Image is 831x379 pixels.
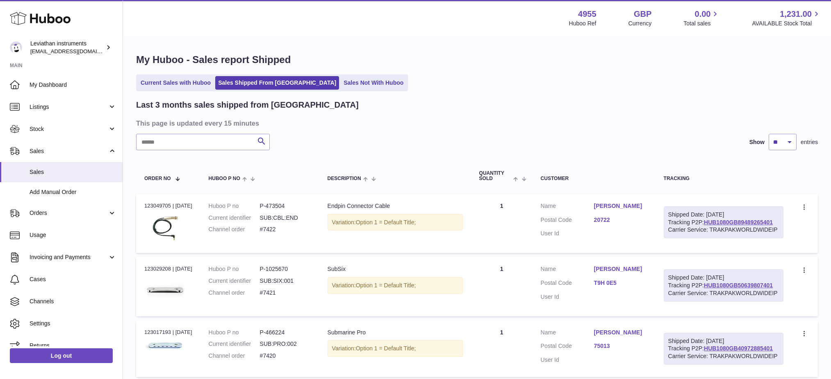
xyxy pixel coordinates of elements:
div: 123029208 | [DATE] [144,265,192,273]
a: [PERSON_NAME] [594,265,647,273]
strong: GBP [634,9,651,20]
div: Tracking P2P: [664,269,783,302]
span: Description [328,176,361,181]
div: Variation: [328,340,463,357]
span: Channels [30,298,116,305]
td: 1 [471,194,533,253]
dt: Postal Code [541,342,594,352]
a: T9H 0E5 [594,279,647,287]
a: [PERSON_NAME] [594,202,647,210]
dd: P-1025670 [260,265,311,273]
dt: Huboo P no [209,202,260,210]
dt: Postal Code [541,216,594,226]
dd: #7422 [260,226,311,233]
a: Current Sales with Huboo [138,76,214,90]
dd: SUB:CBL:END [260,214,311,222]
h2: Last 3 months sales shipped from [GEOGRAPHIC_DATA] [136,99,359,111]
span: Listings [30,103,108,111]
dt: Current identifier [209,277,260,285]
span: My Dashboard [30,81,116,89]
div: 123049705 | [DATE] [144,202,192,210]
dt: Current identifier [209,214,260,222]
h3: This page is updated every 15 minutes [136,119,816,128]
dt: Huboo P no [209,265,260,273]
dt: Huboo P no [209,329,260,336]
span: Option 1 = Default Title; [356,345,416,352]
div: Endpin Connector Cable [328,202,463,210]
a: HUB1080GB40972885401 [704,345,773,352]
td: 1 [471,320,533,377]
span: Settings [30,320,116,327]
div: Customer [541,176,647,181]
div: Tracking [664,176,783,181]
span: 0.00 [695,9,711,20]
a: 0.00 Total sales [683,9,720,27]
div: Shipped Date: [DATE] [668,274,779,282]
strong: 4955 [578,9,596,20]
div: 123017193 | [DATE] [144,329,192,336]
span: entries [801,138,818,146]
span: Orders [30,209,108,217]
div: Shipped Date: [DATE] [668,211,779,219]
div: Variation: [328,214,463,231]
dd: #7420 [260,352,311,360]
div: Carrier Service: TRAKPAKWORLDWIDEIP [668,226,779,234]
span: Add Manual Order [30,188,116,196]
span: Stock [30,125,108,133]
span: Total sales [683,20,720,27]
div: Currency [628,20,652,27]
a: Log out [10,348,113,363]
a: HUB1080GB89489265401 [704,219,773,226]
dt: Postal Code [541,279,594,289]
a: HUB1080GB50639807401 [704,282,773,289]
a: 75013 [594,342,647,350]
div: Huboo Ref [569,20,596,27]
div: Tracking P2P: [664,206,783,239]
div: Carrier Service: TRAKPAKWORLDWIDEIP [668,289,779,297]
dt: User Id [541,293,594,301]
dt: Channel order [209,226,260,233]
span: Huboo P no [209,176,240,181]
img: subsixprototypewhitebackground_74c43afc-01b8-44bf-ae3c-dddb8b8b8810.jpg [144,275,185,306]
dt: Name [541,202,594,212]
span: 1,231.00 [780,9,812,20]
span: AVAILABLE Stock Total [752,20,821,27]
span: Option 1 = Default Title; [356,219,416,226]
dd: P-466224 [260,329,311,336]
span: Usage [30,231,116,239]
dd: SUB:PRO:002 [260,340,311,348]
span: Sales [30,147,108,155]
dd: #7421 [260,289,311,297]
span: Sales [30,168,116,176]
a: [PERSON_NAME] [594,329,647,336]
a: Sales Shipped From [GEOGRAPHIC_DATA] [215,76,339,90]
a: 20722 [594,216,647,224]
h1: My Huboo - Sales report Shipped [136,53,818,66]
dt: Name [541,329,594,338]
span: Returns [30,342,116,350]
div: SubSix [328,265,463,273]
td: 1 [471,257,533,316]
div: Tracking P2P: [664,333,783,365]
img: 49551669371200.jpg [144,338,185,352]
label: Show [749,138,765,146]
div: Shipped Date: [DATE] [668,337,779,345]
span: Invoicing and Payments [30,253,108,261]
dd: SUB:SIX:001 [260,277,311,285]
a: Sales Not With Huboo [341,76,406,90]
img: 49551658760043.jpg [144,212,185,243]
dd: P-473504 [260,202,311,210]
dt: Name [541,265,594,275]
span: Cases [30,275,116,283]
div: Variation: [328,277,463,294]
dt: Current identifier [209,340,260,348]
span: [EMAIL_ADDRESS][DOMAIN_NAME] [30,48,121,54]
dt: User Id [541,230,594,237]
dt: Channel order [209,352,260,360]
span: Quantity Sold [479,171,512,181]
span: Order No [144,176,171,181]
a: 1,231.00 AVAILABLE Stock Total [752,9,821,27]
dt: User Id [541,356,594,364]
div: Carrier Service: TRAKPAKWORLDWIDEIP [668,352,779,360]
span: Option 1 = Default Title; [356,282,416,289]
